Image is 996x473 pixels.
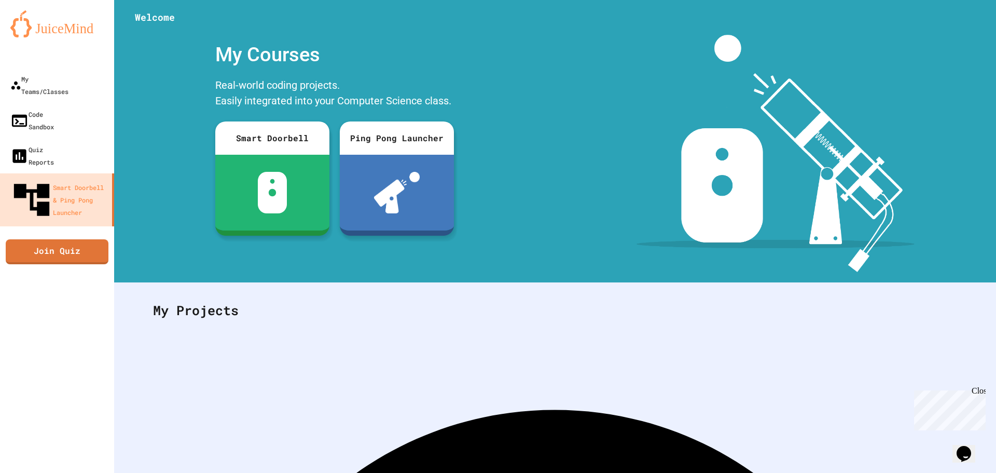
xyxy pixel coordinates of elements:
[10,179,108,221] div: Smart Doorbell & Ping Pong Launcher
[143,290,967,331] div: My Projects
[637,35,915,272] img: banner-image-my-projects.png
[210,35,459,75] div: My Courses
[952,431,986,463] iframe: chat widget
[340,121,454,155] div: Ping Pong Launcher
[910,386,986,430] iframe: chat widget
[10,143,54,168] div: Quiz Reports
[258,172,287,213] img: sdb-white.svg
[10,108,54,133] div: Code Sandbox
[10,73,68,98] div: My Teams/Classes
[210,75,459,114] div: Real-world coding projects. Easily integrated into your Computer Science class.
[215,121,329,155] div: Smart Doorbell
[10,10,104,37] img: logo-orange.svg
[6,239,108,264] a: Join Quiz
[374,172,420,213] img: ppl-with-ball.png
[4,4,72,66] div: Chat with us now!Close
